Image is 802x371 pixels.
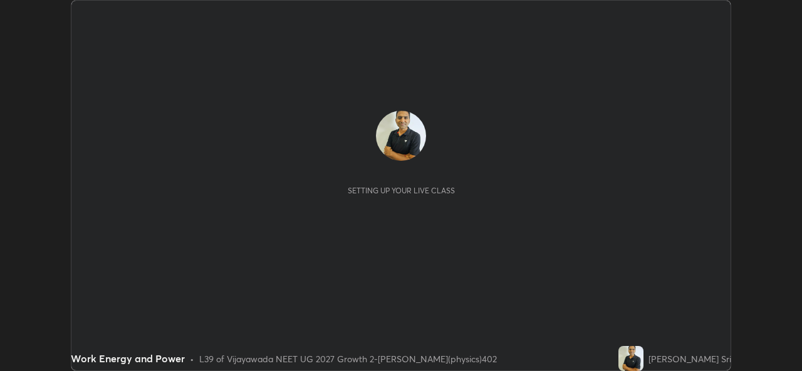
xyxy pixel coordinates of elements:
[618,346,643,371] img: 8cdf2cbeadb44997afde3c91ced77820.jpg
[348,186,455,195] div: Setting up your live class
[71,351,185,366] div: Work Energy and Power
[648,352,731,365] div: [PERSON_NAME] Sri
[199,352,497,365] div: L39 of Vijayawada NEET UG 2027 Growth 2-[PERSON_NAME](physics)402
[190,352,194,365] div: •
[376,111,426,161] img: 8cdf2cbeadb44997afde3c91ced77820.jpg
